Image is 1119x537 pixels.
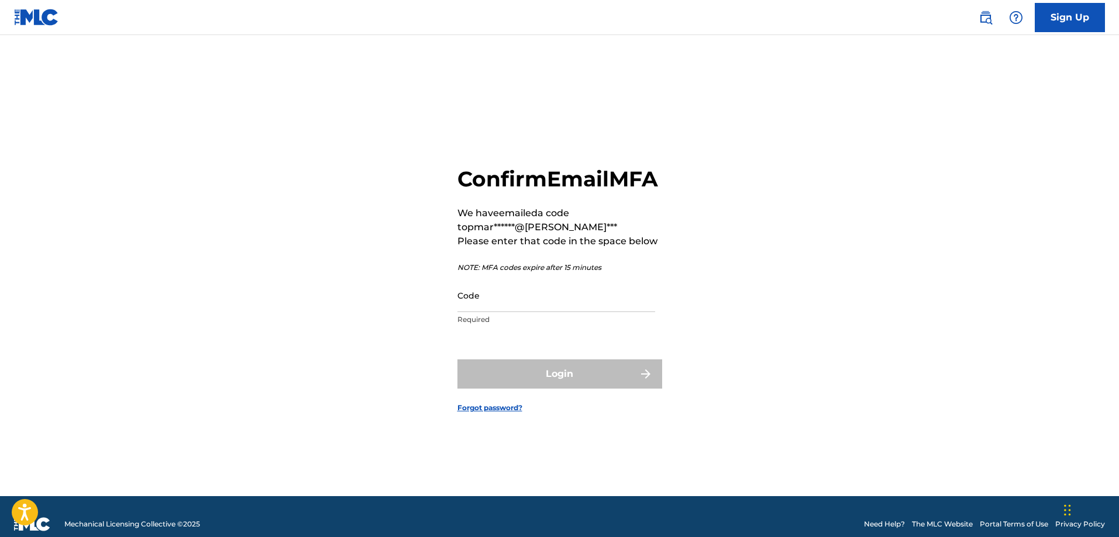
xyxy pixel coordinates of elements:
[864,519,905,529] a: Need Help?
[912,519,973,529] a: The MLC Website
[1055,519,1105,529] a: Privacy Policy
[457,234,662,248] p: Please enter that code in the space below
[457,166,662,192] h2: Confirm Email MFA
[14,9,59,26] img: MLC Logo
[457,262,662,273] p: NOTE: MFA codes expire after 15 minutes
[1064,493,1071,528] div: Ziehen
[1004,6,1028,29] div: Help
[974,6,997,29] a: Public Search
[64,519,200,529] span: Mechanical Licensing Collective © 2025
[1035,3,1105,32] a: Sign Up
[1061,481,1119,537] div: Chat-Widget
[14,517,50,531] img: logo
[457,206,662,234] p: We have emailed a code to pmar******@[PERSON_NAME]***
[1061,481,1119,537] iframe: Chat Widget
[980,519,1048,529] a: Portal Terms of Use
[457,403,522,413] a: Forgot password?
[457,314,655,325] p: Required
[1009,11,1023,25] img: help
[979,11,993,25] img: search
